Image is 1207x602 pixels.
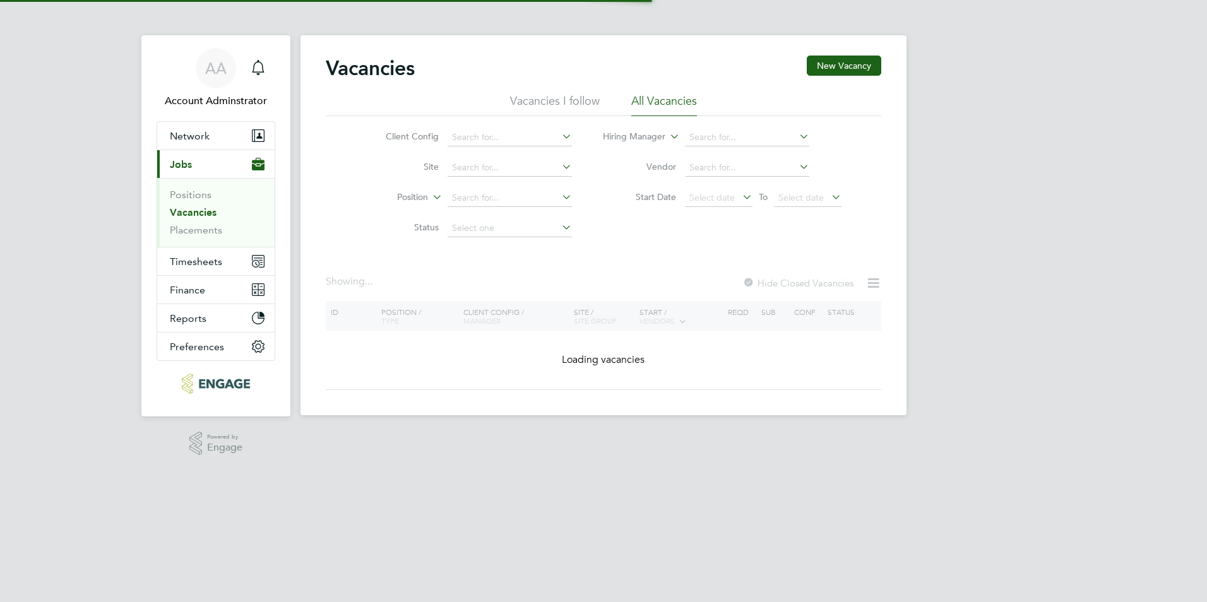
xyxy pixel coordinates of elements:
[593,131,665,143] label: Hiring Manager
[170,224,222,236] a: Placements
[326,56,415,81] h2: Vacancies
[157,276,275,304] button: Finance
[157,374,275,394] a: Go to home page
[157,304,275,332] button: Reports
[510,93,600,116] li: Vacancies I follow
[448,129,572,146] input: Search for...
[365,275,372,288] span: ...
[170,158,192,170] span: Jobs
[778,192,824,203] span: Select date
[170,284,205,296] span: Finance
[157,247,275,275] button: Timesheets
[170,312,206,324] span: Reports
[326,275,375,288] div: Showing
[182,374,249,394] img: protocol-logo-retina.png
[157,122,275,150] button: Network
[355,191,428,204] label: Position
[685,159,809,177] input: Search for...
[603,161,676,172] label: Vendor
[366,161,439,172] label: Site
[448,220,572,237] input: Select one
[207,432,242,442] span: Powered by
[157,48,275,109] a: AAAccount Adminstrator
[170,206,217,218] a: Vacancies
[157,333,275,360] button: Preferences
[631,93,697,116] li: All Vacancies
[807,56,881,76] button: New Vacancy
[603,191,676,203] label: Start Date
[157,178,275,247] div: Jobs
[689,192,735,203] span: Select date
[157,93,275,109] span: Account Adminstrator
[170,130,210,142] span: Network
[207,442,242,453] span: Engage
[189,432,243,456] a: Powered byEngage
[448,159,572,177] input: Search for...
[141,35,290,416] nav: Main navigation
[170,341,224,353] span: Preferences
[366,131,439,142] label: Client Config
[742,277,853,289] label: Hide Closed Vacancies
[366,221,439,233] label: Status
[157,150,275,178] button: Jobs
[448,189,572,207] input: Search for...
[170,256,222,268] span: Timesheets
[685,129,809,146] input: Search for...
[170,189,211,201] a: Positions
[755,189,771,205] span: To
[205,60,227,76] span: AA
